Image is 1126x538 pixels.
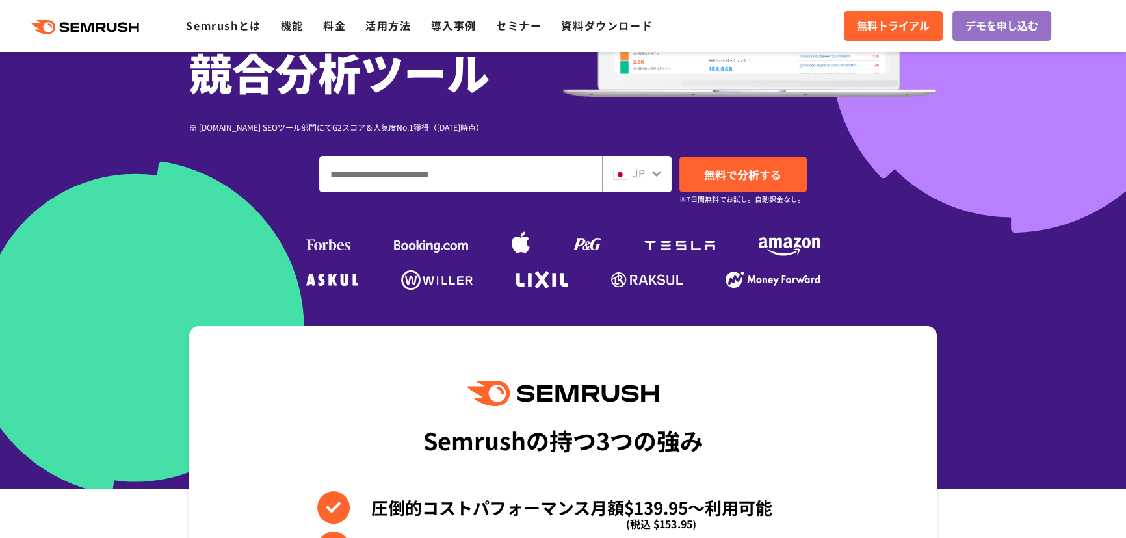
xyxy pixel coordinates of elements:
div: ※ [DOMAIN_NAME] SEOツール部門にてG2スコア＆人気度No.1獲得（[DATE]時点） [189,121,563,133]
a: 無料トライアル [844,11,943,41]
a: Semrushとは [186,18,261,33]
input: ドメイン、キーワードまたはURLを入力してください [320,157,601,192]
small: ※7日間無料でお試し。自動課金なし。 [679,193,805,205]
span: 無料で分析する [704,166,781,183]
span: デモを申し込む [965,18,1038,34]
a: デモを申し込む [952,11,1051,41]
span: JP [633,165,645,181]
a: 導入事例 [431,18,477,33]
div: Semrushの持つ3つの強み [423,416,703,464]
a: 機能 [281,18,304,33]
li: 圧倒的コストパフォーマンス月額$139.95〜利用可能 [317,491,809,524]
a: セミナー [496,18,542,33]
a: 活用方法 [365,18,411,33]
a: 料金 [323,18,346,33]
span: 無料トライアル [857,18,930,34]
a: 無料で分析する [679,157,807,192]
a: 資料ダウンロード [561,18,653,33]
img: Semrush [467,381,659,406]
